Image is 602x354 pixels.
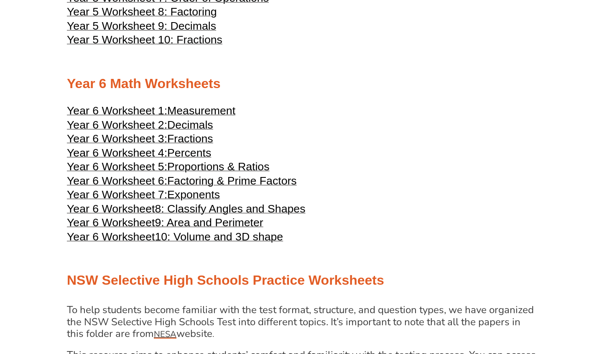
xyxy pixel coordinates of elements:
[167,132,213,145] span: Fractions
[67,136,213,144] a: Year 6 Worksheet 3:Fractions
[67,122,213,131] a: Year 6 Worksheet 2:Decimals
[67,188,167,201] span: Year 6 Worksheet 7:
[67,119,167,131] span: Year 6 Worksheet 2:
[67,230,155,243] span: Year 6 Worksheet
[167,119,213,131] span: Decimals
[67,132,167,145] span: Year 6 Worksheet 3:
[459,260,602,354] iframe: Chat Widget
[212,329,214,340] span: .
[67,147,167,159] span: Year 6 Worksheet 4:
[67,192,220,200] a: Year 6 Worksheet 7:Exponents
[67,202,155,215] span: Year 6 Worksheet
[154,329,176,340] span: NESA
[67,23,216,32] a: Year 5 Worksheet 9: Decimals
[67,160,167,173] span: Year 6 Worksheet 5:
[67,37,222,46] a: Year 5 Worksheet 10: Fractions
[67,75,535,93] h2: Year 6 Math Worksheets
[67,206,306,215] a: Year 6 Worksheet8: Classify Angles and Shapes
[167,104,235,117] span: Measurement
[67,108,235,116] a: Year 6 Worksheet 1:Measurement
[67,104,167,117] span: Year 6 Worksheet 1:
[167,174,297,187] span: Factoring & Prime Factors
[67,5,217,18] span: Year 5 Worksheet 8: Factoring
[155,216,263,229] span: 9: Area and Perimeter
[167,147,211,159] span: Percents
[67,33,222,46] span: Year 5 Worksheet 10: Fractions
[155,230,283,243] span: 10: Volume and 3D shape
[67,178,297,187] a: Year 6 Worksheet 6:Factoring & Prime Factors
[67,9,217,18] a: Year 5 Worksheet 8: Factoring
[67,150,211,159] a: Year 6 Worksheet 4:Percents
[67,174,167,187] span: Year 6 Worksheet 6:
[67,220,263,228] a: Year 6 Worksheet9: Area and Perimeter
[154,327,176,340] a: NESA
[67,272,535,289] h2: NSW Selective High Schools Practice Worksheets
[67,164,270,172] a: Year 6 Worksheet 5:Proportions & Ratios
[67,20,216,32] span: Year 5 Worksheet 9: Decimals
[67,216,155,229] span: Year 6 Worksheet
[167,188,220,201] span: Exponents
[155,202,305,215] span: 8: Classify Angles and Shapes
[67,304,536,341] h4: To help students become familiar with the test format, structure, and question types, we have org...
[167,160,269,173] span: Proportions & Ratios
[67,234,283,243] a: Year 6 Worksheet10: Volume and 3D shape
